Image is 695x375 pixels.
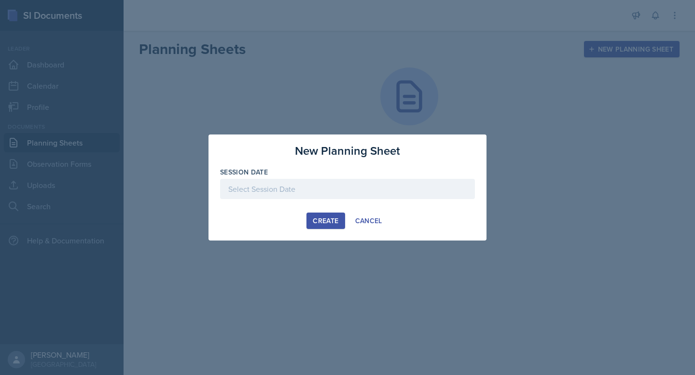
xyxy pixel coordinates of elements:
label: Session Date [220,167,268,177]
div: Create [313,217,338,225]
button: Create [306,213,345,229]
button: Cancel [349,213,389,229]
h3: New Planning Sheet [295,142,400,160]
div: Cancel [355,217,382,225]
